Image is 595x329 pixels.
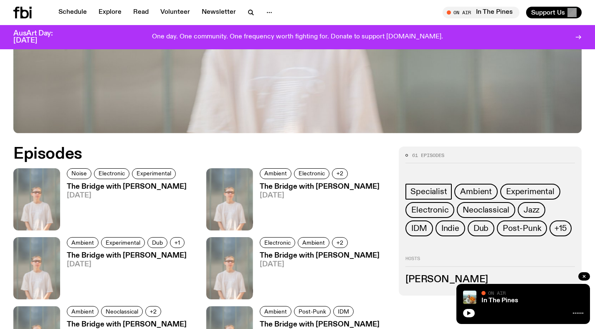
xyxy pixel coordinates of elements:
a: The Bridge with [PERSON_NAME][DATE] [253,252,380,299]
img: Mara stands in front of a frosted glass wall wearing a cream coloured t-shirt and black glasses. ... [13,168,60,230]
a: Experimental [500,184,560,200]
h3: The Bridge with [PERSON_NAME] [67,183,187,190]
img: Mara stands in front of a frosted glass wall wearing a cream coloured t-shirt and black glasses. ... [13,237,60,299]
a: The Bridge with [PERSON_NAME][DATE] [60,183,187,230]
a: Jazz [518,202,545,218]
a: Ambient [298,237,329,248]
span: 61 episodes [412,153,444,158]
a: Dub [147,237,167,248]
span: Indie [441,224,459,233]
span: Ambient [71,309,94,315]
span: Specialist [410,187,447,196]
a: Electronic [260,237,295,248]
a: IDM [405,220,433,236]
button: Support Us [526,7,582,18]
a: Read [128,7,154,18]
a: Schedule [53,7,92,18]
a: Ambient [67,237,99,248]
img: Mara stands in front of a frosted glass wall wearing a cream coloured t-shirt and black glasses. ... [206,237,253,299]
span: On Air [488,290,506,296]
a: Newsletter [197,7,241,18]
img: Mara stands in front of a frosted glass wall wearing a cream coloured t-shirt and black glasses. ... [206,168,253,230]
h3: AusArt Day: [DATE] [13,30,67,44]
span: Neoclassical [106,309,138,315]
a: Indie [435,220,465,236]
span: Electronic [299,170,325,177]
a: Experimental [101,237,145,248]
a: Neoclassical [101,306,143,317]
button: +2 [332,168,348,179]
a: Electronic [294,168,329,179]
span: Ambient [264,170,287,177]
button: +2 [332,237,348,248]
h3: The Bridge with [PERSON_NAME] [260,321,380,328]
span: [DATE] [260,192,380,199]
span: Electronic [264,239,291,245]
a: Ambient [260,306,291,317]
p: One day. One community. One frequency worth fighting for. Donate to support [DOMAIN_NAME]. [152,33,443,41]
span: Post-Punk [503,224,541,233]
span: Dub [152,239,163,245]
span: [DATE] [260,261,380,268]
span: Ambient [264,309,287,315]
span: Experimental [106,239,140,245]
button: +2 [145,306,161,317]
span: +2 [337,239,343,245]
span: [DATE] [67,192,187,199]
span: Electronic [99,170,125,177]
a: Experimental [132,168,176,179]
a: Post-Punk [497,220,547,236]
button: +1 [170,237,185,248]
a: Electronic [405,202,454,218]
a: Ambient [67,306,99,317]
a: Specialist [405,184,452,200]
a: The Bridge with [PERSON_NAME][DATE] [253,183,380,230]
h2: Episodes [13,147,389,162]
span: Ambient [302,239,325,245]
a: Neoclassical [457,202,515,218]
a: Dub [468,220,494,236]
h3: [PERSON_NAME] [405,275,575,284]
span: Post-Punk [299,309,326,315]
span: +15 [554,224,566,233]
span: +2 [337,170,343,177]
a: Electronic [94,168,129,179]
button: On AirIn The Pines [443,7,519,18]
span: Dub [473,224,489,233]
a: Explore [94,7,127,18]
a: Volunteer [155,7,195,18]
span: Support Us [531,9,565,16]
span: Noise [71,170,87,177]
a: The Bridge with [PERSON_NAME][DATE] [60,252,187,299]
a: Ambient [260,168,291,179]
span: [DATE] [67,261,187,268]
span: Ambient [460,187,492,196]
h3: The Bridge with [PERSON_NAME] [67,252,187,259]
h3: The Bridge with [PERSON_NAME] [67,321,187,328]
span: +2 [150,309,157,315]
a: Noise [67,168,91,179]
span: Jazz [524,205,539,215]
span: Experimental [506,187,554,196]
a: Ambient [454,184,498,200]
button: +15 [549,220,571,236]
h3: The Bridge with [PERSON_NAME] [260,252,380,259]
span: Electronic [411,205,448,215]
span: Neoclassical [463,205,509,215]
span: Ambient [71,239,94,245]
a: In The Pines [481,297,518,304]
h3: The Bridge with [PERSON_NAME] [260,183,380,190]
a: Post-Punk [294,306,331,317]
span: IDM [411,224,427,233]
a: IDM [333,306,354,317]
span: Experimental [137,170,171,177]
span: IDM [338,309,349,315]
span: +1 [175,239,180,245]
h2: Hosts [405,256,575,266]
